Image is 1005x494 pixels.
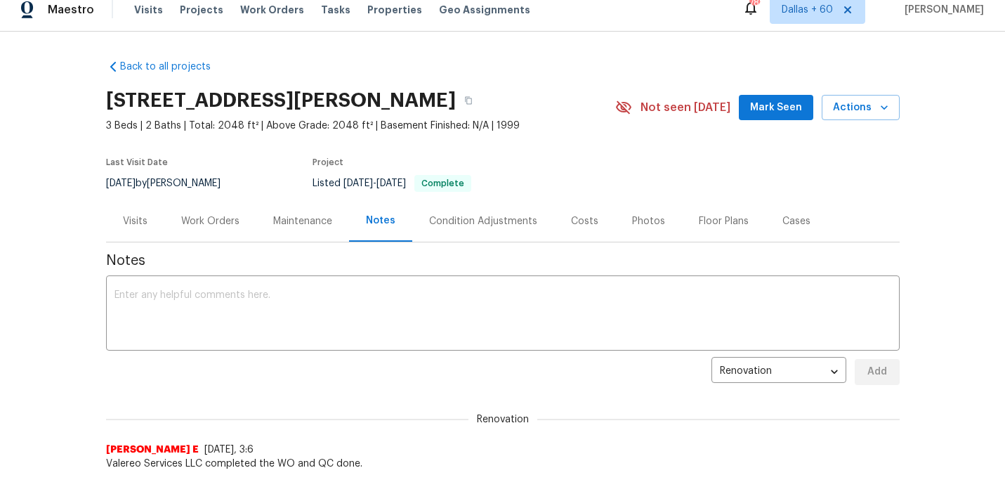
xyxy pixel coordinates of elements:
[366,214,395,228] div: Notes
[106,443,199,457] span: [PERSON_NAME] E
[313,178,471,188] span: Listed
[48,3,94,17] span: Maestro
[711,355,846,389] div: Renovation
[782,214,810,228] div: Cases
[641,100,730,115] span: Not seen [DATE]
[106,178,136,188] span: [DATE]
[321,5,350,15] span: Tasks
[106,93,456,108] h2: [STREET_ADDRESS][PERSON_NAME]
[343,178,406,188] span: -
[429,214,537,228] div: Condition Adjustments
[134,3,163,17] span: Visits
[750,99,802,117] span: Mark Seen
[367,3,422,17] span: Properties
[106,119,615,133] span: 3 Beds | 2 Baths | Total: 2048 ft² | Above Grade: 2048 ft² | Basement Finished: N/A | 1999
[416,179,470,188] span: Complete
[739,95,813,121] button: Mark Seen
[180,3,223,17] span: Projects
[313,158,343,167] span: Project
[822,95,900,121] button: Actions
[699,214,749,228] div: Floor Plans
[439,3,530,17] span: Geo Assignments
[123,214,147,228] div: Visits
[204,445,254,455] span: [DATE], 3:6
[240,3,304,17] span: Work Orders
[376,178,406,188] span: [DATE]
[181,214,239,228] div: Work Orders
[833,99,888,117] span: Actions
[899,3,984,17] span: [PERSON_NAME]
[571,214,598,228] div: Costs
[343,178,373,188] span: [DATE]
[632,214,665,228] div: Photos
[106,175,237,192] div: by [PERSON_NAME]
[273,214,332,228] div: Maintenance
[106,254,900,268] span: Notes
[456,88,481,113] button: Copy Address
[106,158,168,167] span: Last Visit Date
[468,412,537,427] span: Renovation
[106,60,241,74] a: Back to all projects
[782,3,833,17] span: Dallas + 60
[106,457,900,471] span: Valereo Services LLC completed the WO and QC done.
